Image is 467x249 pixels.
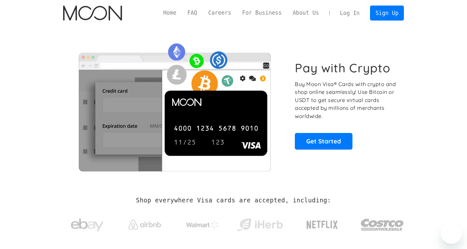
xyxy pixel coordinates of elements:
a: iHerb [236,210,284,237]
img: iHerb [236,216,284,233]
iframe: Button to launch messaging window [441,223,462,244]
a: ebay [63,208,112,239]
img: Netflix [306,217,338,233]
a: About Us [287,9,324,17]
a: Get Started [295,133,352,149]
img: Moon Logo [63,6,122,21]
img: Airbnb [129,220,161,230]
h2: Shop everywhere Visa cards are accepted, including: [136,197,331,204]
a: Careers [203,9,237,17]
img: ebay [71,215,103,235]
a: Costco [361,206,404,240]
a: Home [158,9,182,17]
a: For Business [237,9,287,17]
a: home [63,6,122,21]
p: Buy Moon Visa® Cards with crypto and shop online seamlessly! Use Bitcoin or USDT to get secure vi... [295,80,397,120]
a: Log In [335,6,365,20]
a: Netflix [293,210,351,236]
img: Moon Cards let you spend your crypto anywhere Visa is accepted. [63,39,286,171]
a: Sign Up [370,6,404,20]
img: Walmart [186,221,219,229]
a: Walmart [178,214,227,232]
h1: Pay with Crypto [295,61,391,75]
a: FAQ [182,9,203,17]
a: Airbnb [120,213,169,233]
img: Costco [361,212,404,237]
